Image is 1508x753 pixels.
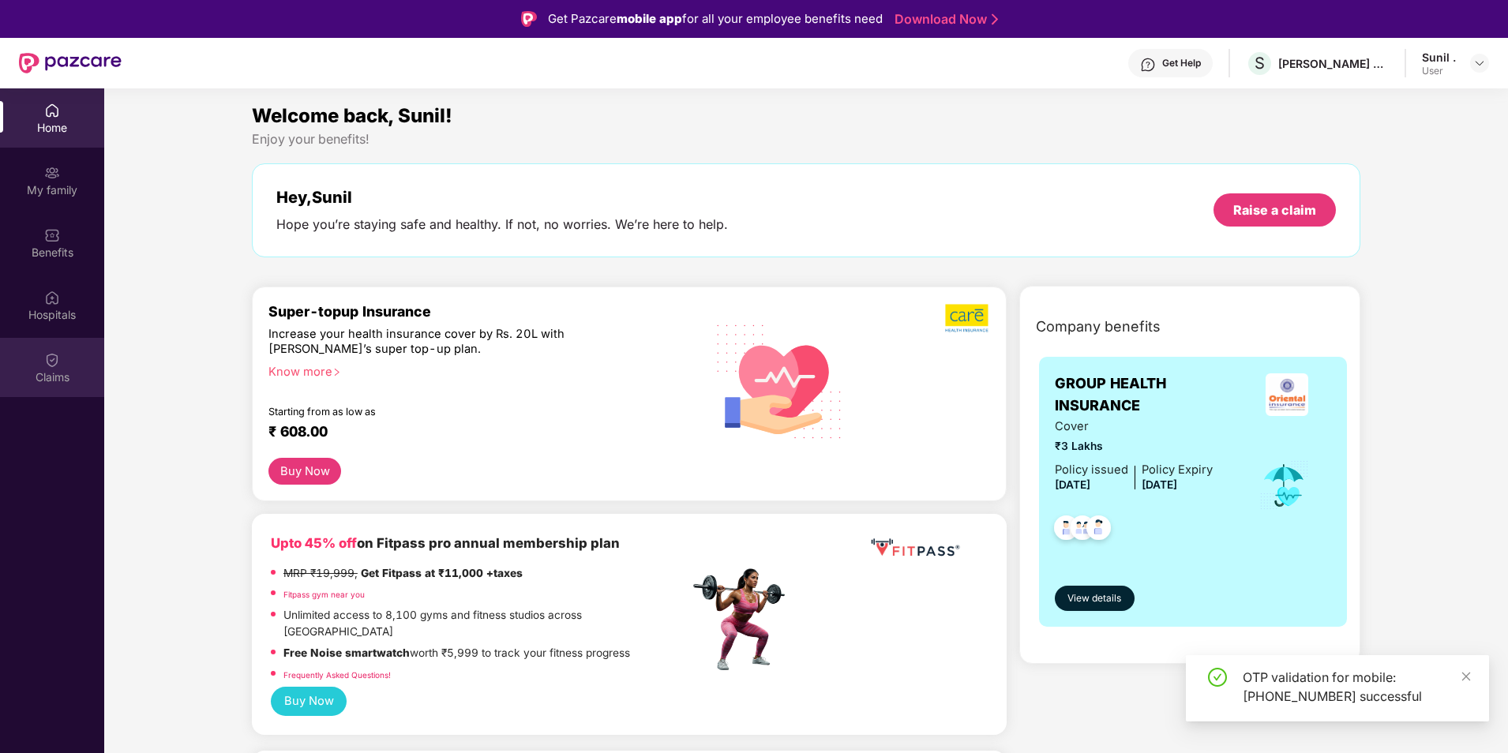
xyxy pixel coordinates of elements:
[1067,591,1121,606] span: View details
[1055,478,1090,491] span: [DATE]
[332,368,341,376] span: right
[1422,50,1456,65] div: Sunil .
[992,11,998,28] img: Stroke
[868,533,962,562] img: fppp.png
[268,327,621,358] div: Increase your health insurance cover by Rs. 20L with [PERSON_NAME]’s super top-up plan.
[1047,511,1086,549] img: svg+xml;base64,PHN2ZyB4bWxucz0iaHR0cDovL3d3dy53My5vcmcvMjAwMC9zdmciIHdpZHRoPSI0OC45NDMiIGhlaWdodD...
[521,11,537,27] img: Logo
[1422,65,1456,77] div: User
[283,607,689,641] p: Unlimited access to 8,100 gyms and fitness studios across [GEOGRAPHIC_DATA]
[1243,668,1470,706] div: OTP validation for mobile: [PHONE_NUMBER] successful
[271,535,620,551] b: on Fitpass pro annual membership plan
[19,53,122,73] img: New Pazcare Logo
[44,352,60,368] img: svg+xml;base64,PHN2ZyBpZD0iQ2xhaW0iIHhtbG5zPSJodHRwOi8vd3d3LnczLm9yZy8yMDAwL3N2ZyIgd2lkdGg9IjIwIi...
[1473,57,1486,69] img: svg+xml;base64,PHN2ZyBpZD0iRHJvcGRvd24tMzJ4MzIiIHhtbG5zPSJodHRwOi8vd3d3LnczLm9yZy8yMDAwL3N2ZyIgd2...
[283,670,391,680] a: Frequently Asked Questions!
[1233,201,1316,219] div: Raise a claim
[1055,586,1135,611] button: View details
[252,104,452,127] span: Welcome back, Sunil!
[276,188,728,207] div: Hey, Sunil
[688,564,799,675] img: fpp.png
[1162,57,1201,69] div: Get Help
[268,458,341,485] button: Buy Now
[617,11,682,26] strong: mobile app
[1142,461,1213,479] div: Policy Expiry
[283,646,410,659] strong: Free Noise smartwatch
[1036,316,1161,338] span: Company benefits
[1063,511,1102,549] img: svg+xml;base64,PHN2ZyB4bWxucz0iaHR0cDovL3d3dy53My5vcmcvMjAwMC9zdmciIHdpZHRoPSI0OC45MTUiIGhlaWdodD...
[276,216,728,233] div: Hope you’re staying safe and healthy. If not, no worries. We’re here to help.
[271,687,347,716] button: Buy Now
[268,365,680,376] div: Know more
[1259,459,1310,511] img: icon
[361,567,523,579] strong: Get Fitpass at ₹11,000 +taxes
[1140,57,1156,73] img: svg+xml;base64,PHN2ZyBpZD0iSGVscC0zMngzMiIgeG1sbnM9Imh0dHA6Ly93d3cudzMub3JnLzIwMDAvc3ZnIiB3aWR0aD...
[1142,478,1177,491] span: [DATE]
[1055,373,1243,418] span: GROUP HEALTH INSURANCE
[1461,671,1472,682] span: close
[268,406,622,417] div: Starting from as low as
[1266,373,1308,416] img: insurerLogo
[1208,668,1227,687] span: check-circle
[268,423,673,442] div: ₹ 608.00
[945,303,990,333] img: b5dec4f62d2307b9de63beb79f102df3.png
[271,535,357,551] b: Upto 45% off
[44,103,60,118] img: svg+xml;base64,PHN2ZyBpZD0iSG9tZSIgeG1sbnM9Imh0dHA6Ly93d3cudzMub3JnLzIwMDAvc3ZnIiB3aWR0aD0iMjAiIG...
[548,9,883,28] div: Get Pazcare for all your employee benefits need
[44,165,60,181] img: svg+xml;base64,PHN2ZyB3aWR0aD0iMjAiIGhlaWdodD0iMjAiIHZpZXdCb3g9IjAgMCAyMCAyMCIgZmlsbD0ibm9uZSIgeG...
[283,645,630,662] p: worth ₹5,999 to track your fitness progress
[1079,511,1118,549] img: svg+xml;base64,PHN2ZyB4bWxucz0iaHR0cDovL3d3dy53My5vcmcvMjAwMC9zdmciIHdpZHRoPSI0OC45NDMiIGhlaWdodD...
[1255,54,1265,73] span: S
[268,303,689,320] div: Super-topup Insurance
[252,131,1360,148] div: Enjoy your benefits!
[1278,56,1389,71] div: [PERSON_NAME] CONSULTANTS P LTD
[1055,438,1213,455] span: ₹3 Lakhs
[1055,461,1128,479] div: Policy issued
[283,567,358,579] del: MRP ₹19,999,
[895,11,993,28] a: Download Now
[44,290,60,305] img: svg+xml;base64,PHN2ZyBpZD0iSG9zcGl0YWxzIiB4bWxucz0iaHR0cDovL3d3dy53My5vcmcvMjAwMC9zdmciIHdpZHRoPS...
[283,590,365,599] a: Fitpass gym near you
[1055,418,1213,436] span: Cover
[44,227,60,243] img: svg+xml;base64,PHN2ZyBpZD0iQmVuZWZpdHMiIHhtbG5zPSJodHRwOi8vd3d3LnczLm9yZy8yMDAwL3N2ZyIgd2lkdGg9Ij...
[704,304,855,457] img: svg+xml;base64,PHN2ZyB4bWxucz0iaHR0cDovL3d3dy53My5vcmcvMjAwMC9zdmciIHhtbG5zOnhsaW5rPSJodHRwOi8vd3...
